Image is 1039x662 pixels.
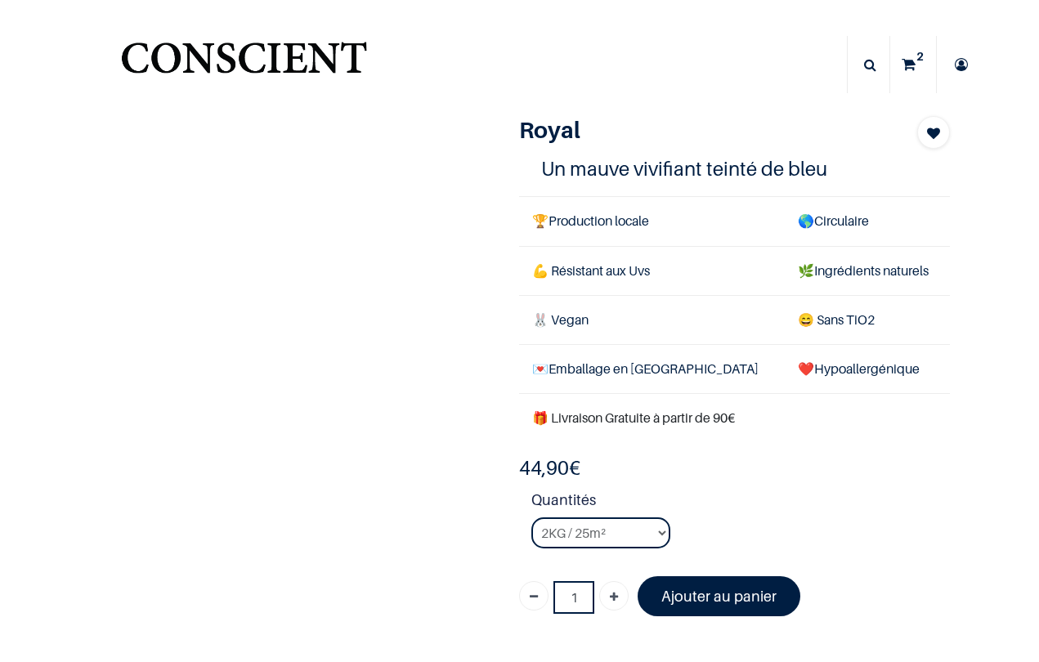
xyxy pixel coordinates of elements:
span: 😄 S [798,311,824,328]
a: Ajouter [599,581,629,611]
b: € [519,456,580,480]
td: ❤️Hypoallergénique [785,344,950,393]
h1: Royal [519,116,885,144]
strong: Quantités [531,489,950,517]
td: ans TiO2 [785,295,950,344]
span: Add to wishlist [927,123,940,143]
td: Circulaire [785,197,950,246]
button: Add to wishlist [917,116,950,149]
font: 🎁 Livraison Gratuite à partir de 90€ [532,409,735,426]
td: Production locale [519,197,785,246]
td: Ingrédients naturels [785,246,950,295]
h4: Un mauve vivifiant teinté de bleu [541,156,929,181]
a: 2 [890,36,936,93]
a: Ajouter au panier [638,576,800,616]
span: 💪 Résistant aux Uvs [532,262,650,279]
span: 🌿 [798,262,814,279]
td: Emballage en [GEOGRAPHIC_DATA] [519,344,785,393]
span: 🏆 [532,212,549,229]
font: Ajouter au panier [661,588,777,605]
img: Conscient [118,33,370,97]
span: 💌 [532,360,549,377]
a: Logo of Conscient [118,33,370,97]
sup: 2 [912,48,928,65]
span: 🌎 [798,212,814,229]
span: 44,90 [519,456,569,480]
a: Supprimer [519,581,549,611]
span: 🐰 Vegan [532,311,589,328]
